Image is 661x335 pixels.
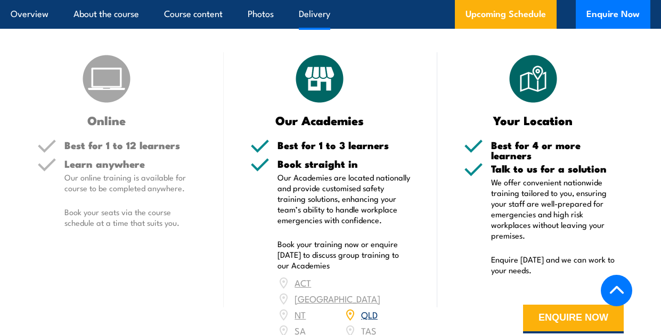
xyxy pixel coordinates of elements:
h5: Talk to us for a solution [491,164,624,174]
p: Book your training now or enquire [DATE] to discuss group training to our Academies [278,239,410,271]
p: Our Academies are located nationally and provide customised safety training solutions, enhancing ... [278,172,410,225]
h5: Learn anywhere [64,159,197,169]
p: Our online training is available for course to be completed anywhere. [64,172,197,193]
p: We offer convenient nationwide training tailored to you, ensuring your staff are well-prepared fo... [491,177,624,241]
h5: Best for 1 to 12 learners [64,140,197,150]
h3: Your Location [464,114,602,126]
h5: Book straight in [278,159,410,169]
h5: Best for 4 or more learners [491,140,624,160]
h5: Best for 1 to 3 learners [278,140,410,150]
p: Enquire [DATE] and we can work to your needs. [491,254,624,275]
a: QLD [361,308,378,321]
h3: Our Academies [250,114,389,126]
p: Book your seats via the course schedule at a time that suits you. [64,207,197,228]
h3: Online [37,114,176,126]
button: ENQUIRE NOW [523,305,624,333]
